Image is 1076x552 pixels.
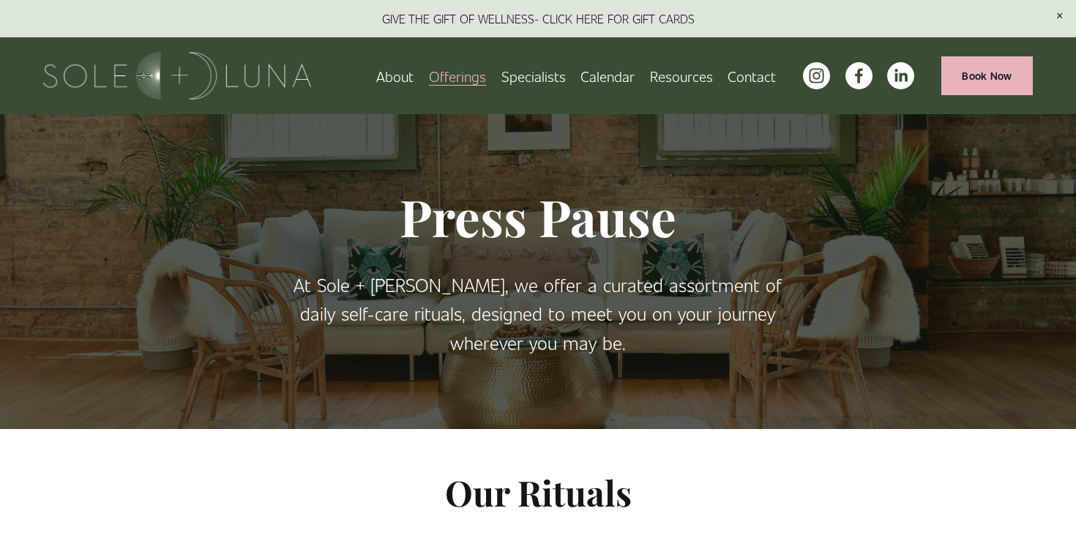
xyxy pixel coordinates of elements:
[43,464,1033,520] p: Our Rituals
[845,62,873,89] a: facebook-unauth
[580,63,635,89] a: Calendar
[650,64,713,87] span: Resources
[429,63,486,89] a: folder dropdown
[803,62,830,89] a: instagram-unauth
[43,52,312,100] img: Sole + Luna
[941,56,1033,95] a: Book Now
[291,185,785,247] h1: Press Pause
[728,63,776,89] a: Contact
[501,63,566,89] a: Specialists
[429,64,486,87] span: Offerings
[887,62,914,89] a: LinkedIn
[291,271,785,358] p: At Sole + [PERSON_NAME], we offer a curated assortment of daily self-care rituals, designed to me...
[650,63,713,89] a: folder dropdown
[376,63,414,89] a: About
